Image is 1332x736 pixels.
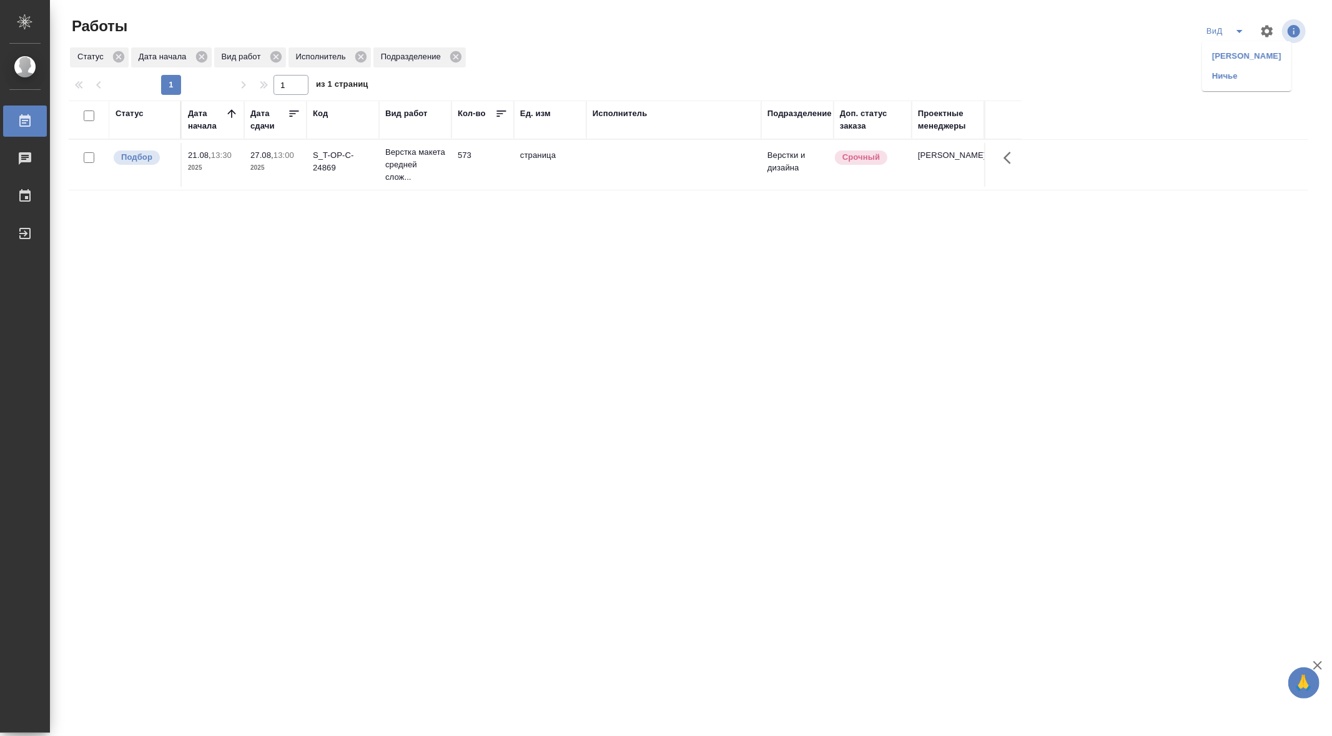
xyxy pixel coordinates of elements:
[1293,670,1315,696] span: 🙏
[593,107,648,120] div: Исполнитель
[451,143,514,187] td: 573
[840,107,905,132] div: Доп. статус заказа
[188,107,225,132] div: Дата начала
[761,143,834,187] td: Верстки и дизайна
[381,51,445,63] p: Подразделение
[385,107,428,120] div: Вид работ
[514,143,586,187] td: страница
[767,107,832,120] div: Подразделение
[70,47,129,67] div: Статус
[250,150,274,160] p: 27.08,
[1202,66,1291,86] li: Ничье
[296,51,350,63] p: Исполнитель
[222,51,265,63] p: Вид работ
[458,107,486,120] div: Кол-во
[274,150,294,160] p: 13:00
[373,47,466,67] div: Подразделение
[313,107,328,120] div: Код
[1252,16,1282,46] span: Настроить таблицу
[77,51,108,63] p: Статус
[69,16,127,36] span: Работы
[918,107,978,132] div: Проектные менеджеры
[188,162,238,174] p: 2025
[996,143,1026,173] button: Здесь прячутся важные кнопки
[1202,46,1291,66] li: [PERSON_NAME]
[116,107,144,120] div: Статус
[214,47,286,67] div: Вид работ
[1282,19,1308,43] span: Посмотреть информацию
[139,51,191,63] p: Дата начала
[842,151,880,164] p: Срочный
[1288,667,1320,699] button: 🙏
[250,162,300,174] p: 2025
[112,149,174,166] div: Можно подбирать исполнителей
[520,107,551,120] div: Ед. изм
[385,146,445,184] p: Верстка макета средней слож...
[316,77,368,95] span: из 1 страниц
[131,47,212,67] div: Дата начала
[1202,21,1252,41] div: split button
[250,107,288,132] div: Дата сдачи
[188,150,211,160] p: 21.08,
[313,149,373,174] div: S_T-OP-C-24869
[289,47,371,67] div: Исполнитель
[211,150,232,160] p: 13:30
[912,143,984,187] td: [PERSON_NAME]
[121,151,152,164] p: Подбор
